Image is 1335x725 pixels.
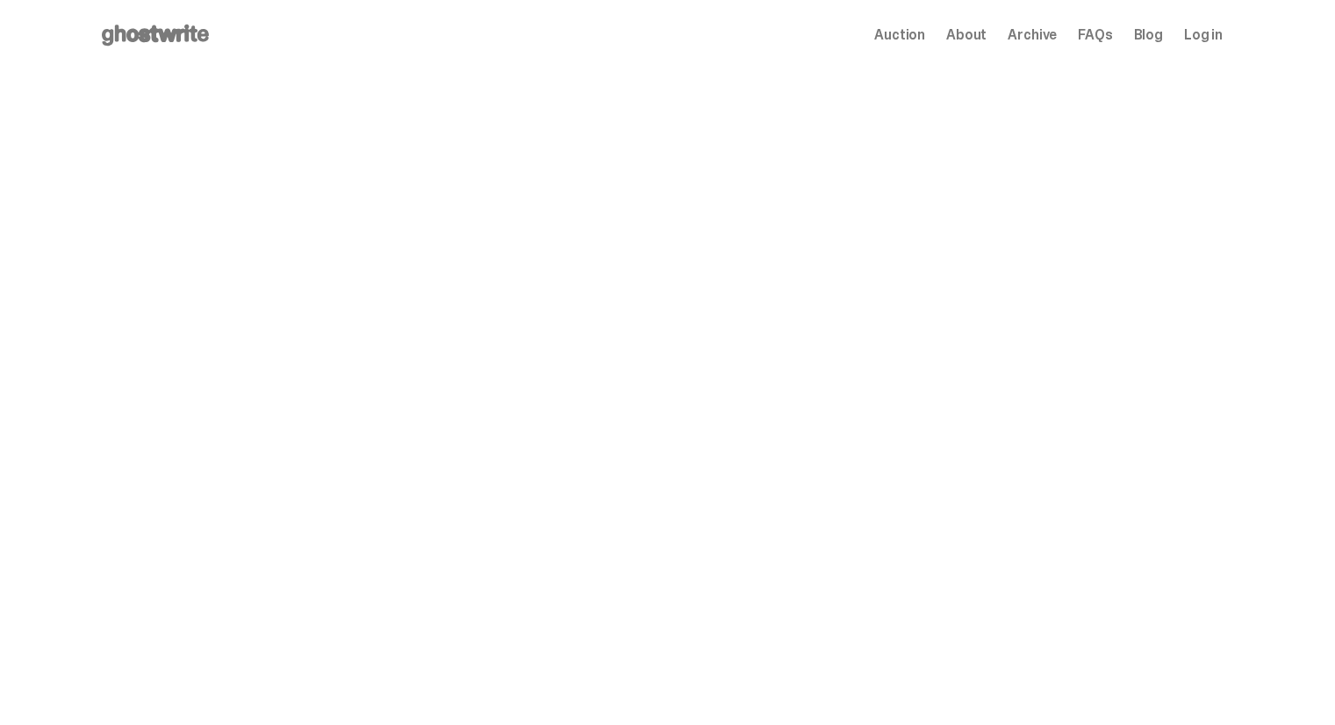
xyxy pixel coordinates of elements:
[874,28,925,42] a: Auction
[1134,28,1163,42] a: Blog
[1184,28,1223,42] a: Log in
[1008,28,1057,42] a: Archive
[1078,28,1112,42] a: FAQs
[946,28,987,42] a: About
